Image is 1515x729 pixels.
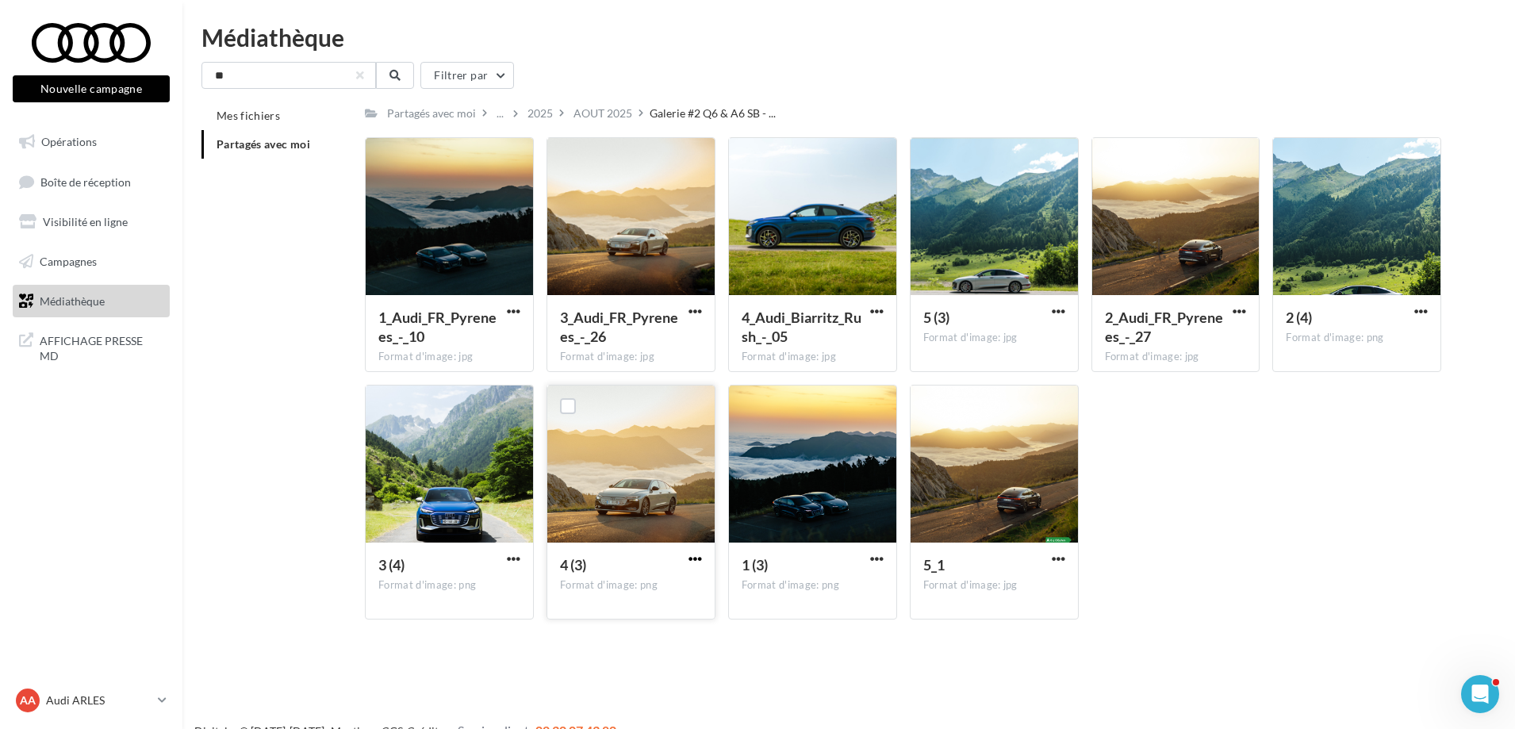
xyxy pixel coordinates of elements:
[378,350,520,364] div: Format d'image: jpg
[217,137,310,151] span: Partagés avec moi
[742,578,884,593] div: Format d'image: png
[420,62,514,89] button: Filtrer par
[1461,675,1499,713] iframe: Intercom live chat
[378,556,405,574] span: 3 (4)
[742,350,884,364] div: Format d'image: jpg
[742,309,861,345] span: 4_Audi_Biarritz_Rush_-_05
[650,106,776,121] span: Galerie #2 Q6 & A6 SB - ...
[40,175,131,188] span: Boîte de réception
[923,309,949,326] span: 5 (3)
[10,245,173,278] a: Campagnes
[46,693,151,708] p: Audi ARLES
[217,109,280,122] span: Mes fichiers
[573,106,632,121] div: AOUT 2025
[923,556,945,574] span: 5_1
[201,25,1496,49] div: Médiathèque
[10,285,173,318] a: Médiathèque
[40,330,163,364] span: AFFICHAGE PRESSE MD
[10,125,173,159] a: Opérations
[10,165,173,199] a: Boîte de réception
[40,255,97,268] span: Campagnes
[13,685,170,716] a: AA Audi ARLES
[378,578,520,593] div: Format d'image: png
[1105,309,1223,345] span: 2_Audi_FR_Pyrenees_-_27
[493,102,507,125] div: ...
[527,106,553,121] div: 2025
[560,578,702,593] div: Format d'image: png
[40,294,105,307] span: Médiathèque
[10,205,173,239] a: Visibilité en ligne
[923,578,1065,593] div: Format d'image: jpg
[560,350,702,364] div: Format d'image: jpg
[43,215,128,228] span: Visibilité en ligne
[20,693,36,708] span: AA
[378,309,497,345] span: 1_Audi_FR_Pyrenees_-_10
[13,75,170,102] button: Nouvelle campagne
[387,106,476,121] div: Partagés avec moi
[41,135,97,148] span: Opérations
[923,331,1065,345] div: Format d'image: jpg
[742,556,768,574] span: 1 (3)
[1286,309,1312,326] span: 2 (4)
[560,309,678,345] span: 3_Audi_FR_Pyrenees_-_26
[10,324,173,370] a: AFFICHAGE PRESSE MD
[1105,350,1247,364] div: Format d'image: jpg
[560,556,586,574] span: 4 (3)
[1286,331,1428,345] div: Format d'image: png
